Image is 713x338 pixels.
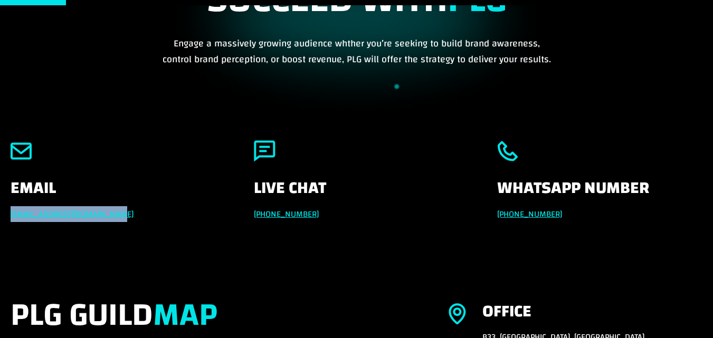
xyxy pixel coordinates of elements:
h4: Live Chat [254,180,459,207]
h4: Email [11,180,216,207]
a: [EMAIL_ADDRESS][DOMAIN_NAME] [11,206,134,222]
img: email [11,140,32,162]
a: [PHONE_NUMBER] [254,206,319,222]
div: Office [482,303,531,320]
iframe: Chat Widget [660,287,713,338]
a: [PHONE_NUMBER] [497,206,562,222]
h4: Whatsapp Number [497,180,702,207]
